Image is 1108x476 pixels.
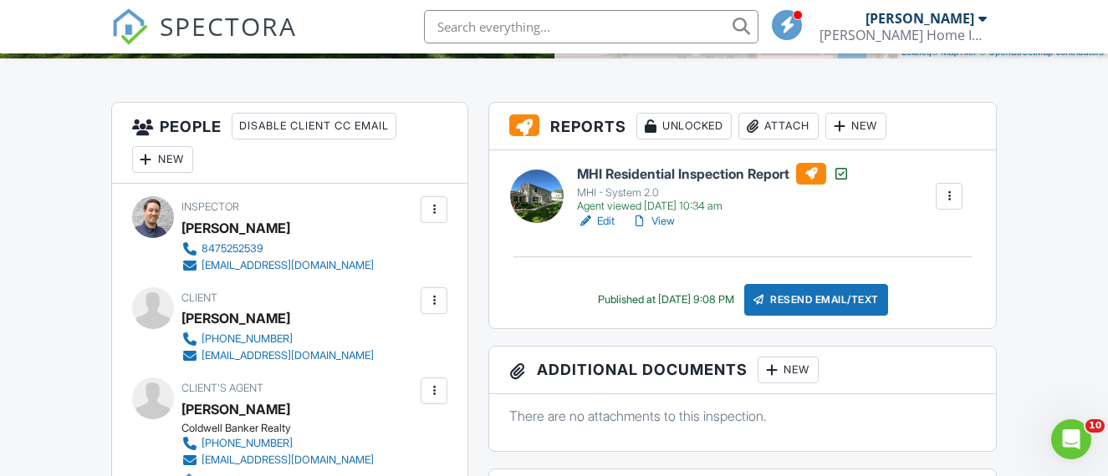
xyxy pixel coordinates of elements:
div: Attach [738,113,819,139]
span: Client's Agent [181,382,263,394]
div: Resend Email/Text [744,284,888,316]
div: Published at [DATE] 9:08 PM [598,293,734,306]
div: Meadows Home Inspections [820,27,987,43]
h3: Additional Documents [489,347,996,394]
div: 8475252539 [202,242,263,256]
h3: People [112,103,468,184]
div: [EMAIL_ADDRESS][DOMAIN_NAME] [202,349,374,362]
div: New [758,357,819,383]
div: [EMAIL_ADDRESS][DOMAIN_NAME] [202,259,374,272]
a: [PHONE_NUMBER] [181,331,374,347]
a: © OpenStreetMap contributors [979,47,1104,57]
div: [EMAIL_ADDRESS][DOMAIN_NAME] [202,453,374,467]
a: [PHONE_NUMBER] [181,435,374,452]
div: Disable Client CC Email [232,113,396,139]
div: [PERSON_NAME] [181,306,290,331]
img: The Best Home Inspection Software - Spectora [111,8,148,45]
a: MHI Residential Inspection Report MHI - System 2.0 Agent viewed [DATE] 10:34 am [577,163,850,213]
div: Agent viewed [DATE] 10:34 am [577,200,850,213]
a: [EMAIL_ADDRESS][DOMAIN_NAME] [181,347,374,364]
a: Edit [577,213,615,230]
span: Client [181,291,217,304]
a: [PERSON_NAME] [181,397,290,422]
a: [EMAIL_ADDRESS][DOMAIN_NAME] [181,452,374,468]
a: Leaflet [901,47,929,57]
div: New [132,146,193,173]
div: New [825,113,886,139]
div: [PHONE_NUMBER] [202,332,293,346]
h3: Reports [489,103,996,150]
iframe: Intercom live chat [1051,419,1091,459]
div: [PERSON_NAME] [181,215,290,241]
div: [PHONE_NUMBER] [202,437,293,450]
input: Search everything... [424,10,758,43]
a: [EMAIL_ADDRESS][DOMAIN_NAME] [181,257,374,274]
a: SPECTORA [111,23,297,58]
p: There are no attachments to this inspection. [509,407,976,425]
a: © MapTiler [932,47,977,57]
a: View [631,213,675,230]
h6: MHI Residential Inspection Report [577,163,850,185]
span: 10 [1085,419,1105,433]
div: Coldwell Banker Realty [181,422,387,435]
div: Unlocked [636,113,732,139]
div: MHI - System 2.0 [577,186,850,200]
span: SPECTORA [160,8,297,43]
a: 8475252539 [181,241,374,257]
span: Inspector [181,200,239,213]
div: [PERSON_NAME] [865,10,974,27]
